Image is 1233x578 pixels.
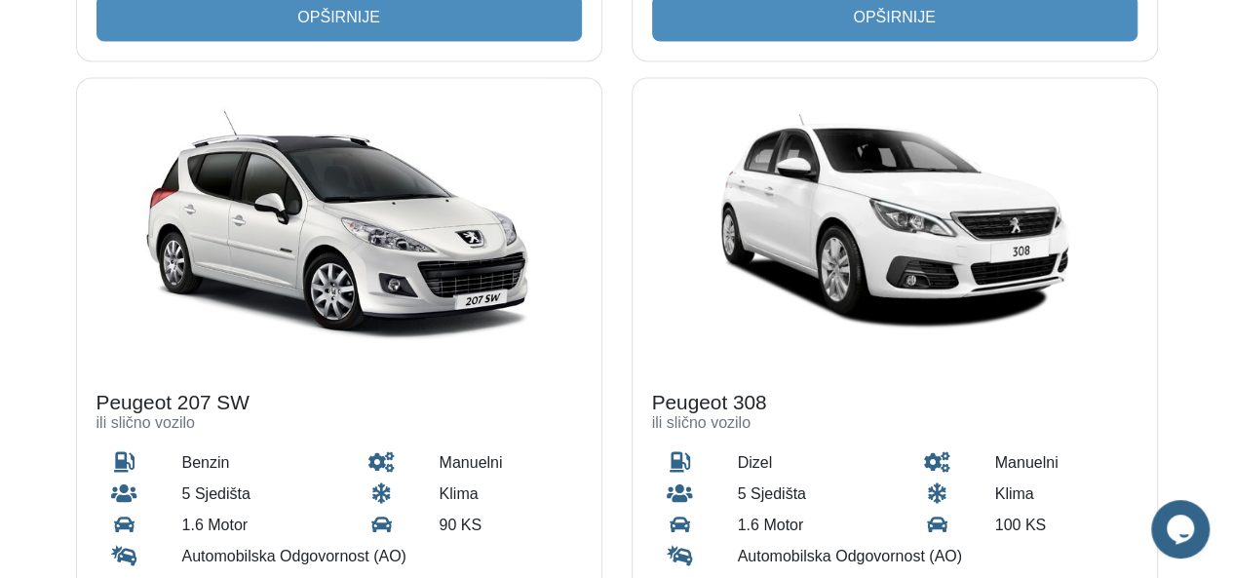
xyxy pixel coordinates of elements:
div: dizel [723,446,895,478]
div: manuelni [980,446,1151,478]
h6: ili slično vozilo [652,412,1137,431]
div: Klima [424,478,596,509]
div: 90 KS [424,509,596,540]
h4: Peugeot 207 SW [96,390,582,414]
div: 1.6 Motor [168,509,339,540]
img: Peugeot 207 SW [77,78,601,370]
div: Automobilska Odgovornost (AO) [168,540,597,571]
div: benzin [168,446,339,478]
div: manuelni [424,446,596,478]
div: Klima [980,478,1151,509]
div: 1.6 Motor [723,509,895,540]
div: 5 Sjedišta [723,478,895,509]
div: 5 Sjedišta [168,478,339,509]
h6: ili slično vozilo [96,412,582,431]
div: Automobilska Odgovornost (AO) [723,540,1152,571]
iframe: chat widget [1151,500,1214,559]
div: 100 KS [980,509,1151,540]
h4: Peugeot 308 [652,390,1137,414]
img: Peugeot 308 [633,78,1157,370]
